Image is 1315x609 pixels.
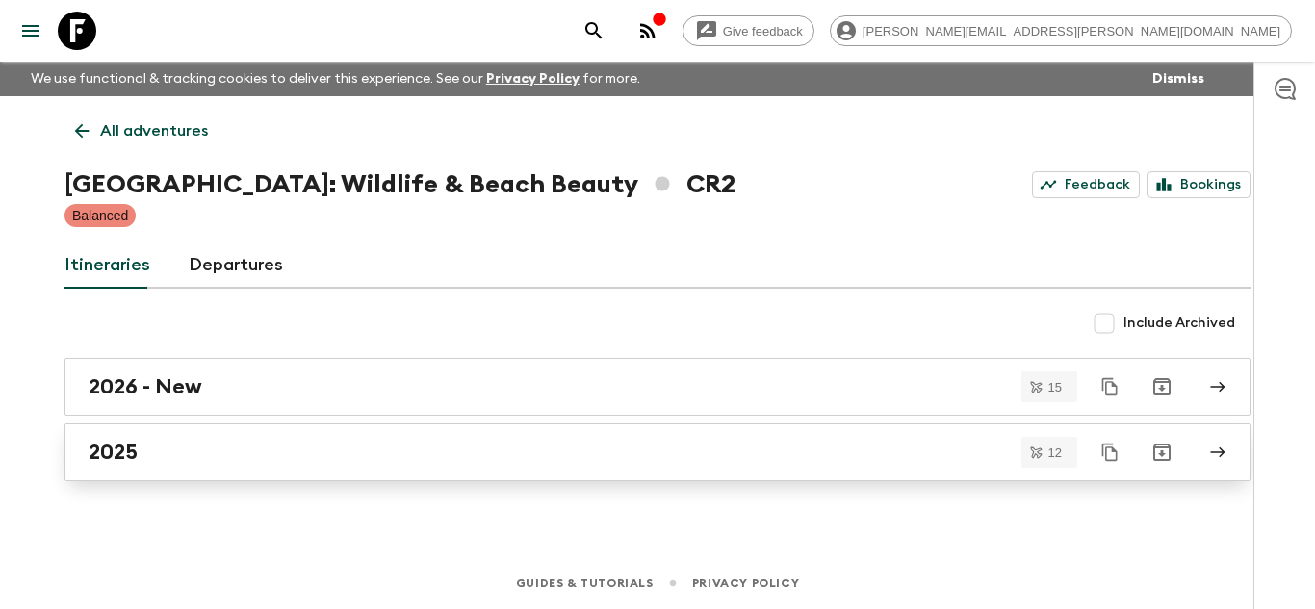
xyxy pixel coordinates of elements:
h2: 2026 - New [89,374,202,399]
a: Bookings [1147,171,1251,198]
button: Duplicate [1093,369,1127,404]
span: Give feedback [712,24,813,38]
span: [PERSON_NAME][EMAIL_ADDRESS][PERSON_NAME][DOMAIN_NAME] [852,24,1291,38]
a: Guides & Tutorials [516,572,654,594]
a: Give feedback [683,15,814,46]
p: We use functional & tracking cookies to deliver this experience. See our for more. [23,62,648,96]
a: Privacy Policy [692,572,799,594]
a: 2025 [64,423,1251,481]
span: Include Archived [1123,314,1235,333]
a: Privacy Policy [486,72,580,86]
a: Itineraries [64,242,150,289]
p: All adventures [100,119,208,142]
div: [PERSON_NAME][EMAIL_ADDRESS][PERSON_NAME][DOMAIN_NAME] [830,15,1292,46]
a: All adventures [64,112,219,150]
button: Archive [1143,433,1181,471]
button: search adventures [575,12,613,50]
button: Duplicate [1093,435,1127,469]
span: 15 [1037,381,1073,393]
button: Archive [1143,368,1181,406]
h2: 2025 [89,440,138,465]
button: Dismiss [1147,65,1209,92]
span: 12 [1037,446,1073,459]
p: Balanced [72,206,128,225]
h1: [GEOGRAPHIC_DATA]: Wildlife & Beach Beauty CR2 [64,165,735,204]
button: menu [12,12,50,50]
a: Departures [189,242,283,289]
a: 2026 - New [64,358,1251,416]
a: Feedback [1032,171,1140,198]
